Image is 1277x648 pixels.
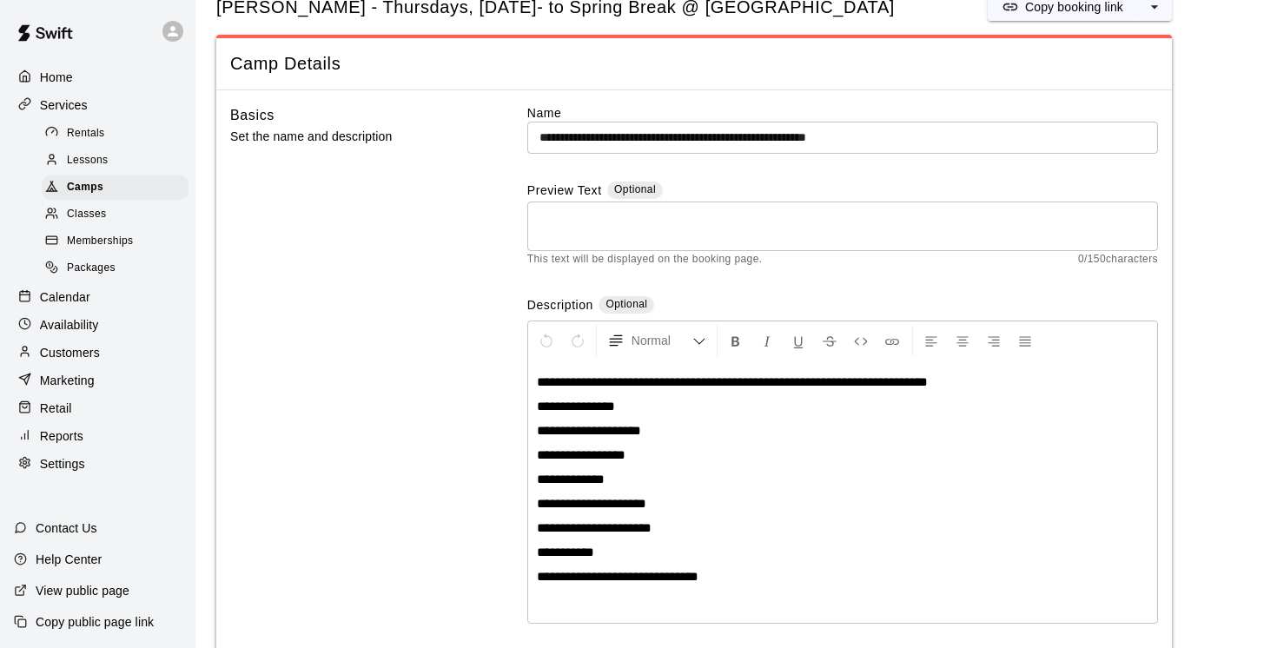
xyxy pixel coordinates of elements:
a: Home [14,64,182,90]
p: Calendar [40,288,90,306]
button: Insert Link [877,325,907,356]
a: Calendar [14,284,182,310]
a: Packages [42,255,195,282]
a: Reports [14,423,182,449]
button: Format Underline [784,325,813,356]
span: Optional [614,183,656,195]
a: Marketing [14,367,182,393]
a: Availability [14,312,182,338]
div: Lessons [42,149,189,173]
button: Formatting Options [600,325,713,356]
p: Marketing [40,372,95,389]
button: Center Align [948,325,977,356]
span: Lessons [67,152,109,169]
button: Redo [563,325,592,356]
h6: Basics [230,104,275,127]
button: Right Align [979,325,1009,356]
label: Description [527,296,593,316]
p: View public page [36,582,129,599]
span: Camps [67,179,103,196]
p: Reports [40,427,83,445]
a: Lessons [42,147,195,174]
a: Retail [14,395,182,421]
span: Normal [632,332,692,349]
a: Rentals [42,120,195,147]
div: Packages [42,256,189,281]
a: Customers [14,340,182,366]
p: Availability [40,316,99,334]
span: Packages [67,260,116,277]
span: Memberships [67,233,133,250]
button: Justify Align [1010,325,1040,356]
div: Camps [42,175,189,200]
button: Undo [532,325,561,356]
button: Left Align [916,325,946,356]
p: Contact Us [36,519,97,537]
span: Optional [605,298,647,310]
div: Classes [42,202,189,227]
span: Camp Details [230,52,1158,76]
div: Rentals [42,122,189,146]
a: Camps [42,175,195,202]
a: Services [14,92,182,118]
p: Help Center [36,551,102,568]
span: This text will be displayed on the booking page. [527,251,763,268]
span: Rentals [67,125,105,142]
p: Settings [40,455,85,473]
span: 0 / 150 characters [1078,251,1158,268]
a: Memberships [42,228,195,255]
p: Retail [40,400,72,417]
p: Copy public page link [36,613,154,631]
a: Classes [42,202,195,228]
div: Memberships [42,229,189,254]
p: Set the name and description [230,126,472,148]
p: Services [40,96,88,114]
button: Insert Code [846,325,876,356]
label: Name [527,104,1158,122]
label: Preview Text [527,182,602,202]
button: Format Bold [721,325,751,356]
button: Format Italics [752,325,782,356]
p: Home [40,69,73,86]
p: Customers [40,344,100,361]
span: Classes [67,206,106,223]
a: Settings [14,451,182,477]
button: Format Strikethrough [815,325,844,356]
